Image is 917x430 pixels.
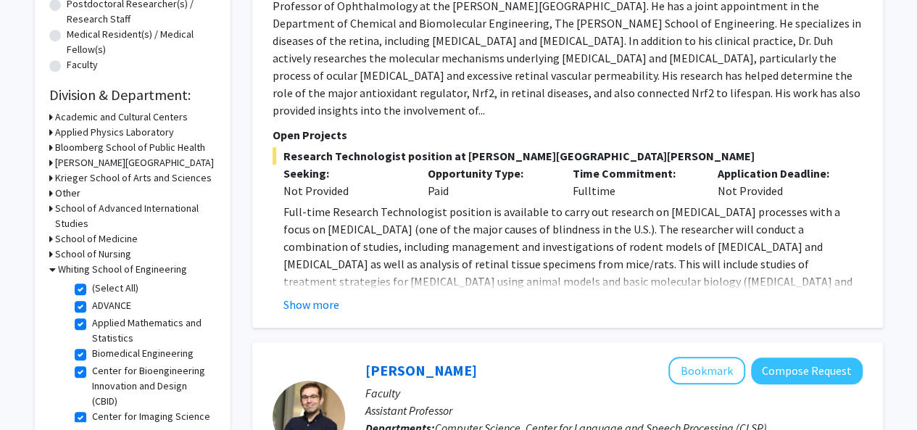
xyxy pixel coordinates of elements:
[707,165,852,199] div: Not Provided
[58,262,187,277] h3: Whiting School of Engineering
[92,298,131,313] label: ADVANCE
[92,315,212,346] label: Applied Mathematics and Statistics
[573,165,696,182] p: Time Commitment:
[417,165,562,199] div: Paid
[55,125,174,140] h3: Applied Physics Laboratory
[562,165,707,199] div: Fulltime
[55,231,138,247] h3: School of Medicine
[11,365,62,419] iframe: Chat
[92,409,210,424] label: Center for Imaging Science
[283,165,407,182] p: Seeking:
[365,402,863,419] p: Assistant Professor
[67,57,98,73] label: Faculty
[67,27,216,57] label: Medical Resident(s) / Medical Fellow(s)
[92,346,194,361] label: Biomedical Engineering
[55,170,212,186] h3: Krieger School of Arts and Sciences
[55,186,80,201] h3: Other
[273,126,863,144] p: Open Projects
[273,147,863,165] span: Research Technologist position at [PERSON_NAME][GEOGRAPHIC_DATA][PERSON_NAME]
[718,165,841,182] p: Application Deadline:
[55,201,216,231] h3: School of Advanced International Studies
[283,182,407,199] div: Not Provided
[49,86,216,104] h2: Division & Department:
[751,357,863,384] button: Compose Request to Daniel Khashabi
[55,155,214,170] h3: [PERSON_NAME][GEOGRAPHIC_DATA]
[365,384,863,402] p: Faculty
[92,281,138,296] label: (Select All)
[283,203,863,342] p: Full-time Research Technologist position is available to carry out research on [MEDICAL_DATA] pro...
[365,361,477,379] a: [PERSON_NAME]
[283,296,339,313] button: Show more
[428,165,551,182] p: Opportunity Type:
[55,247,131,262] h3: School of Nursing
[92,363,212,409] label: Center for Bioengineering Innovation and Design (CBID)
[55,109,188,125] h3: Academic and Cultural Centers
[668,357,745,384] button: Add Daniel Khashabi to Bookmarks
[55,140,205,155] h3: Bloomberg School of Public Health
